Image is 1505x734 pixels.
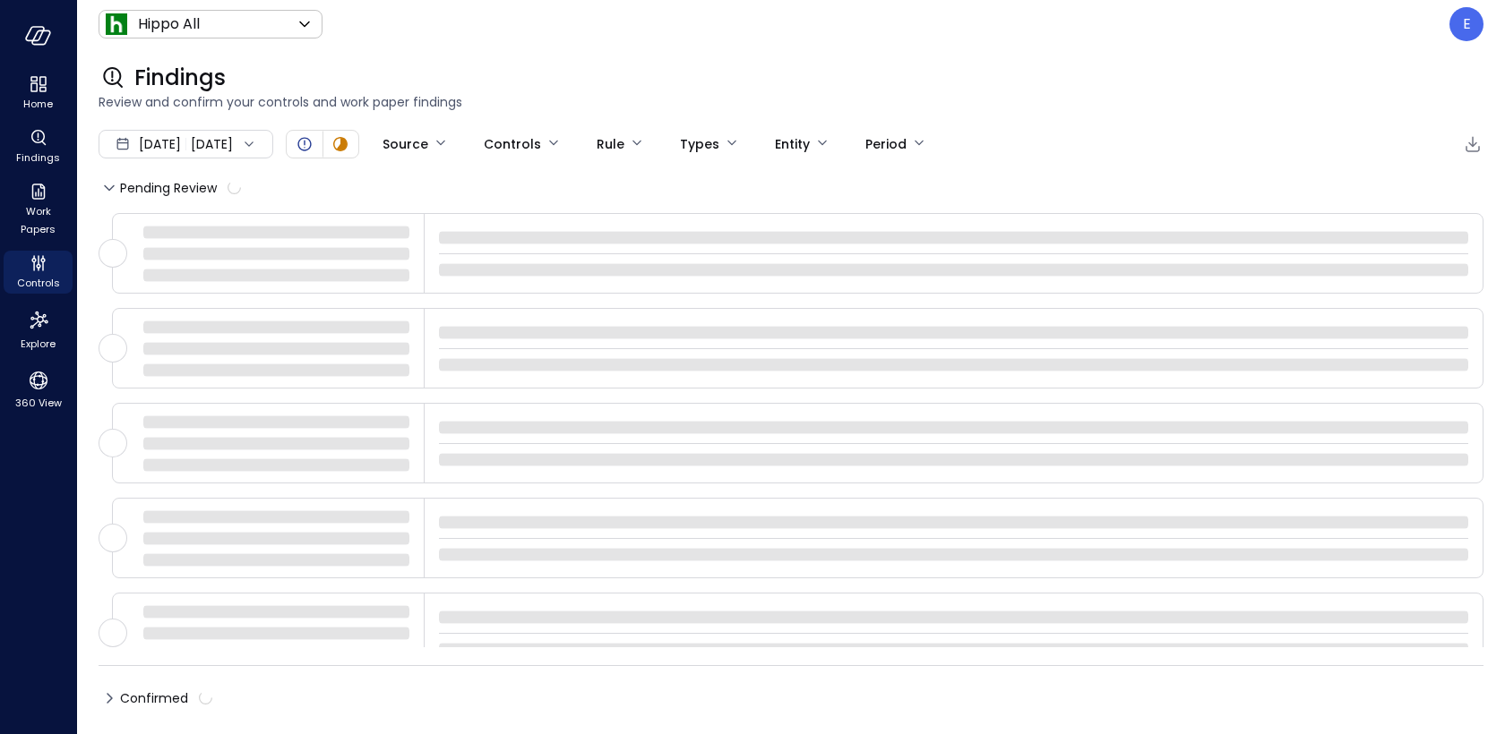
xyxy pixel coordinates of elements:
div: Period [865,129,907,159]
span: Review and confirm your controls and work paper findings [99,92,1483,112]
span: Findings [134,64,226,92]
span: Confirmed [120,684,212,713]
div: Explore [4,304,73,354]
span: Home [23,95,53,113]
img: Icon [106,13,127,35]
p: E [1463,13,1471,35]
span: Work Papers [11,202,65,238]
div: Entity [775,129,810,159]
div: Source [383,129,428,159]
div: 360 View [4,365,73,414]
div: Controls [484,129,541,159]
p: Hippo All [138,13,200,35]
span: [DATE] [139,134,181,154]
div: Home [4,72,73,115]
div: Open [294,133,315,155]
span: calculating... [227,180,242,195]
span: calculating... [198,690,213,705]
span: Findings [16,149,60,166]
span: Explore [21,335,56,353]
span: Controls [17,274,60,292]
div: Work Papers [4,179,73,240]
div: Controls [4,251,73,294]
span: 360 View [15,394,62,412]
div: Eleanor Yehudai [1449,7,1483,41]
span: Pending Review [120,174,241,202]
div: In Progress [330,133,351,155]
div: Types [680,129,719,159]
div: Rule [597,129,624,159]
div: Findings [4,125,73,168]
